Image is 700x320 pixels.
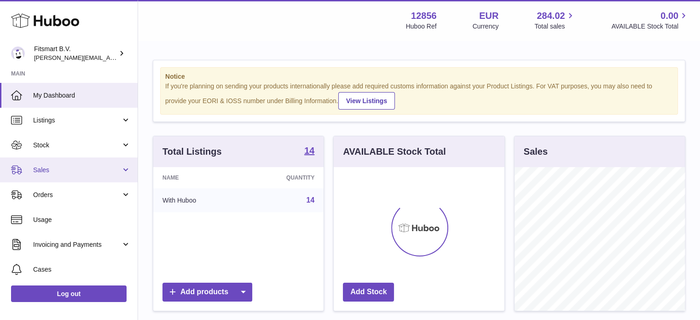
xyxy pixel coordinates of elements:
span: Listings [33,116,121,125]
a: Add Stock [343,283,394,302]
h3: AVAILABLE Stock Total [343,145,445,158]
span: 284.02 [537,10,565,22]
span: Stock [33,141,121,150]
div: Huboo Ref [406,22,437,31]
a: Add products [162,283,252,302]
h3: Total Listings [162,145,222,158]
a: 284.02 Total sales [534,10,575,31]
span: AVAILABLE Stock Total [611,22,689,31]
strong: 14 [304,146,314,155]
a: Log out [11,285,127,302]
strong: Notice [165,72,673,81]
h3: Sales [524,145,548,158]
span: Cases [33,265,131,274]
span: Sales [33,166,121,175]
span: Usage [33,215,131,224]
div: If you're planning on sending your products internationally please add required customs informati... [165,82,673,110]
span: Invoicing and Payments [33,240,121,249]
a: 14 [304,146,314,157]
span: 0.00 [660,10,678,22]
span: Orders [33,191,121,199]
a: 0.00 AVAILABLE Stock Total [611,10,689,31]
img: jonathan@leaderoo.com [11,47,25,60]
span: [PERSON_NAME][EMAIL_ADDRESS][DOMAIN_NAME] [34,54,185,61]
div: Currency [473,22,499,31]
td: With Huboo [153,188,243,212]
a: View Listings [338,92,395,110]
th: Name [153,167,243,188]
span: My Dashboard [33,91,131,100]
div: Fitsmart B.V. [34,45,117,62]
strong: EUR [479,10,498,22]
a: 14 [307,196,315,204]
th: Quantity [243,167,324,188]
span: Total sales [534,22,575,31]
strong: 12856 [411,10,437,22]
